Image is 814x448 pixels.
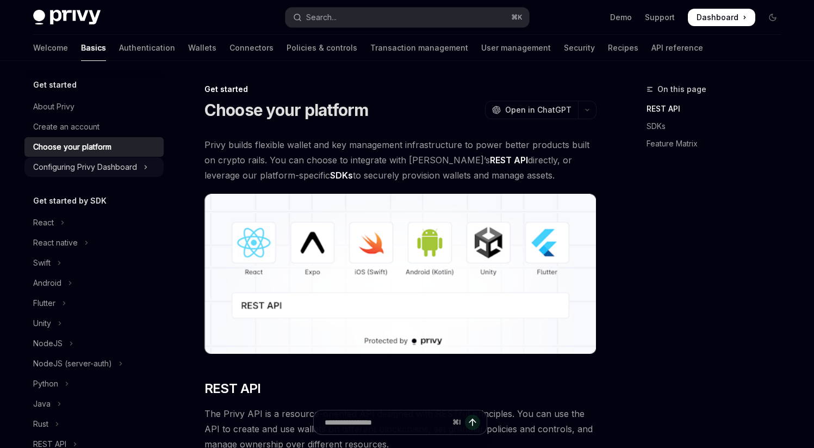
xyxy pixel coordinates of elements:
button: Toggle Java section [24,394,164,414]
button: Toggle dark mode [764,9,781,26]
div: NodeJS [33,337,63,350]
a: Choose your platform [24,137,164,157]
a: Security [564,35,595,61]
span: On this page [657,83,706,96]
a: Support [645,12,675,23]
button: Toggle NodeJS section [24,334,164,353]
div: Flutter [33,297,55,310]
span: Privy builds flexible wallet and key management infrastructure to power better products built on ... [204,137,596,183]
button: Open in ChatGPT [485,101,578,119]
div: Rust [33,418,48,431]
button: Toggle Android section [24,273,164,293]
strong: REST API [490,155,528,165]
a: User management [481,35,551,61]
a: Authentication [119,35,175,61]
div: Get started [204,84,596,95]
a: Transaction management [370,35,468,61]
a: Basics [81,35,106,61]
a: Recipes [608,35,638,61]
button: Send message [465,415,480,430]
a: SDKs [647,118,790,135]
div: Choose your platform [33,140,111,154]
button: Toggle Unity section [24,314,164,333]
button: Toggle Rust section [24,414,164,434]
button: Toggle Python section [24,374,164,394]
a: Create an account [24,117,164,137]
div: Python [33,377,58,390]
span: REST API [204,380,261,397]
a: API reference [651,35,703,61]
button: Toggle NodeJS (server-auth) section [24,354,164,373]
span: ⌘ K [511,13,523,22]
a: Dashboard [688,9,755,26]
div: Java [33,397,51,410]
span: Open in ChatGPT [505,105,571,115]
button: Toggle Swift section [24,253,164,273]
button: Toggle React section [24,213,164,232]
a: About Privy [24,97,164,116]
div: Android [33,277,61,290]
div: About Privy [33,100,74,113]
strong: SDKs [330,170,353,181]
a: Demo [610,12,632,23]
button: Open search [285,8,529,27]
button: Toggle Configuring Privy Dashboard section [24,157,164,177]
div: NodeJS (server-auth) [33,357,112,370]
div: Search... [306,11,337,24]
div: Swift [33,256,51,269]
a: Welcome [33,35,68,61]
div: React [33,216,54,229]
input: Ask a question... [325,410,448,434]
h5: Get started [33,78,77,91]
button: Toggle React native section [24,233,164,253]
h1: Choose your platform [204,100,369,120]
button: Toggle Flutter section [24,293,164,313]
a: Connectors [229,35,274,61]
img: images/Platform2.png [204,194,596,354]
a: Policies & controls [287,35,357,61]
span: Dashboard [697,12,738,23]
a: Wallets [188,35,216,61]
div: Unity [33,317,51,330]
div: Create an account [33,120,100,133]
h5: Get started by SDK [33,194,107,207]
img: dark logo [33,10,101,25]
div: React native [33,236,78,249]
a: REST API [647,100,790,118]
div: Configuring Privy Dashboard [33,161,137,174]
a: Feature Matrix [647,135,790,152]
